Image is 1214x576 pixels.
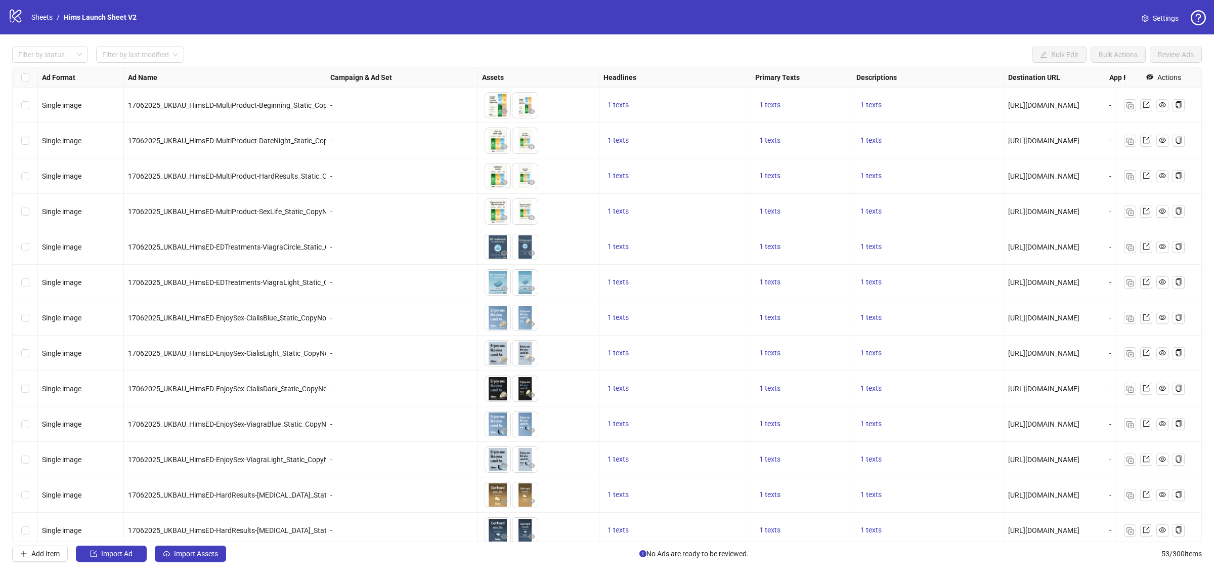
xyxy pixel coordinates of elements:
[498,425,510,437] button: Preview
[1124,205,1136,218] button: Duplicate
[1175,137,1182,144] span: copy
[1159,101,1166,108] span: eye
[759,420,781,428] span: 1 texts
[512,518,538,543] img: Asset 2
[330,135,473,146] div: -
[498,177,510,189] button: Preview
[528,285,535,292] span: eye
[759,490,781,499] span: 1 texts
[1124,418,1136,430] button: Duplicate
[759,313,781,321] span: 1 texts
[20,550,27,557] span: plus
[42,278,81,286] span: Single image
[856,489,886,501] button: 1 texts
[755,135,785,147] button: 1 texts
[755,312,785,324] button: 1 texts
[1159,172,1166,179] span: eye
[1143,101,1150,108] span: export
[528,108,535,115] span: eye
[1008,208,1079,216] span: [URL][DOMAIN_NAME]
[498,531,510,543] button: Preview
[42,72,75,83] strong: Ad Format
[1124,524,1136,537] button: Duplicate
[485,234,510,260] img: Asset 1
[485,163,510,189] img: Asset 1
[603,99,633,111] button: 1 texts
[608,349,629,357] span: 1 texts
[603,347,633,359] button: 1 texts
[1109,137,1111,145] span: -
[1008,101,1079,109] span: [URL][DOMAIN_NAME]
[1150,47,1202,63] button: Review Ads
[1159,420,1166,427] span: eye
[1134,10,1187,26] a: Settings
[13,513,38,548] div: Select row 13
[13,442,38,477] div: Select row 11
[163,550,170,557] span: cloud-upload
[603,454,633,466] button: 1 texts
[526,106,538,118] button: Preview
[512,376,538,401] img: Asset 2
[512,234,538,260] img: Asset 2
[603,312,633,324] button: 1 texts
[860,384,882,392] span: 1 texts
[1008,243,1079,251] span: [URL][DOMAIN_NAME]
[1091,47,1146,63] button: Bulk Actions
[29,12,55,23] a: Sheets
[1175,385,1182,392] span: copy
[1126,315,1134,322] img: Duplicate
[128,243,852,251] span: 17062025_UKBAU_HimsED-EDTreatments-ViagraCircle_Static_CopyNovember24Compliant!_ReclaimIntimacy_M...
[330,241,473,253] div: -
[1126,102,1134,109] img: Duplicate
[501,250,508,257] span: eye
[13,371,38,406] div: Select row 9
[1157,72,1181,83] div: Actions
[755,72,800,83] strong: Primary Texts
[755,418,785,430] button: 1 texts
[512,482,538,508] img: Asset 2
[330,277,473,288] div: -
[608,207,629,215] span: 1 texts
[90,550,97,557] span: import
[1126,421,1134,428] img: Duplicate
[485,518,510,543] img: Asset 1
[512,199,538,224] img: Asset 2
[330,72,392,83] strong: Campaign & Ad Set
[860,526,882,534] span: 1 texts
[603,383,633,395] button: 1 texts
[330,171,473,182] div: -
[485,93,510,118] img: Asset 1
[498,354,510,366] button: Preview
[1126,173,1134,180] img: Duplicate
[13,194,38,229] div: Select row 4
[1175,243,1182,250] span: copy
[485,412,510,437] img: Asset 1
[498,283,510,295] button: Preview
[155,546,226,562] button: Import Assets
[501,356,508,363] span: eye
[485,199,510,224] img: Asset 1
[526,531,538,543] button: Preview
[526,141,538,153] button: Preview
[856,99,886,111] button: 1 texts
[856,205,886,218] button: 1 texts
[526,248,538,260] button: Preview
[603,241,633,253] button: 1 texts
[13,88,38,123] div: Select row 1
[608,101,629,109] span: 1 texts
[485,270,510,295] img: Asset 1
[608,526,629,534] span: 1 texts
[1175,456,1182,463] span: copy
[755,454,785,466] button: 1 texts
[759,101,781,109] span: 1 texts
[13,336,38,371] div: Select row 8
[856,72,897,83] strong: Descriptions
[1175,526,1182,533] span: copy
[849,67,852,87] div: Resize Primary Texts column
[1159,526,1166,533] span: eye
[596,67,599,87] div: Resize Assets column
[1126,457,1134,464] img: Duplicate
[12,546,68,562] button: Add Item
[1159,208,1166,215] span: eye
[1143,172,1150,179] span: export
